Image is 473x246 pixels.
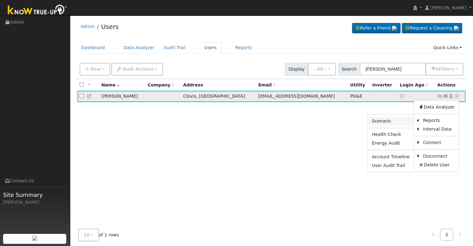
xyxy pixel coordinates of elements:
span: Display [285,63,308,76]
div: Utility [350,82,368,88]
a: Delete User [414,160,459,169]
div: Address [183,82,254,88]
a: Data Analyzer [119,42,159,53]
a: Audit Trail [159,42,190,53]
a: Reports [419,116,459,125]
button: - All - [308,63,336,76]
td: Clovis, [GEOGRAPHIC_DATA] [181,91,256,102]
div: [PERSON_NAME] [3,199,67,206]
a: Show Graph [437,94,443,99]
span: Bulk Actions [123,67,154,72]
a: 1 [440,229,454,241]
a: Dashboard [77,42,110,53]
span: 10 [84,232,90,237]
span: PG&E [350,94,362,99]
a: Scenario Report [368,117,414,126]
a: Request a Cleaning [402,23,462,34]
a: User Audit Trail [368,161,414,170]
span: [PERSON_NAME] [430,5,466,10]
div: Inverter [372,82,396,88]
img: retrieve [392,26,397,31]
a: Interval Data [419,125,459,134]
a: Data Analyzer [414,103,459,111]
img: retrieve [454,26,459,31]
img: Know True-Up [5,3,70,17]
a: Refer a Friend [352,23,401,34]
span: Search [338,63,360,76]
span: Days since last login [400,82,429,87]
span: Email [258,82,276,87]
a: Admin [81,24,95,29]
a: Account Timeline Report [368,152,414,161]
button: Bulk Actions [111,63,163,76]
span: s [452,67,454,72]
span: Name [101,82,120,87]
a: Disconnect [419,152,459,160]
a: nomail@gmail.net [443,93,448,100]
button: 10 [78,229,99,241]
div: Actions [437,82,463,88]
button: 0Filters [425,63,463,76]
a: Health Check Report [368,130,414,139]
a: Other actions [454,93,460,100]
span: Company name [148,82,174,87]
span: [EMAIL_ADDRESS][DOMAIN_NAME] [258,94,335,99]
span: Site Summary [3,191,67,199]
a: Users [101,23,118,30]
a: Quick Links [429,42,466,53]
a: Login As [448,94,454,99]
input: Search [360,63,426,76]
a: Reports [231,42,257,53]
a: Connect [419,138,459,147]
a: Energy Audit Report [368,139,414,148]
a: Users [200,42,221,53]
span: New [90,67,101,72]
a: Edit User [87,94,92,99]
button: New [80,63,110,76]
span: of 1 rows [78,229,119,241]
span: Filter [438,67,454,72]
a: No login access [400,94,406,99]
td: [PERSON_NAME] [99,91,146,102]
img: retrieve [32,236,37,241]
